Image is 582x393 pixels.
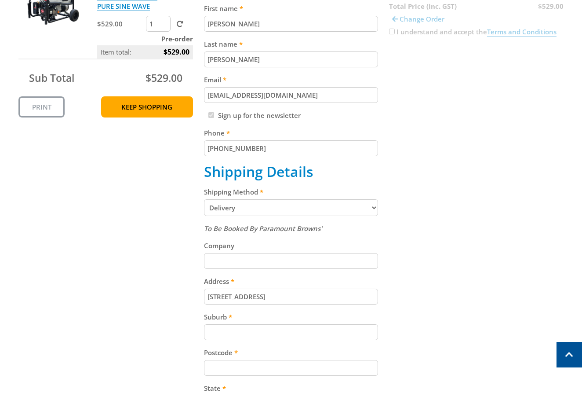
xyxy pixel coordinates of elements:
[204,360,378,376] input: Please enter your postcode.
[145,71,182,85] span: $529.00
[97,45,193,59] p: Item total:
[204,199,378,216] select: Please select a shipping method.
[204,347,378,358] label: Postcode
[204,140,378,156] input: Please enter your telephone number.
[97,33,193,44] p: Pre-order
[204,312,378,322] label: Suburb
[204,289,378,305] input: Please enter your address.
[204,224,322,233] em: To Be Booked By Paramount Browns'
[218,111,301,120] label: Sign up for the newsletter
[204,163,378,180] h2: Shipping Details
[204,187,378,197] label: Shipping Method
[97,18,144,29] p: $529.00
[18,96,65,118] a: Print
[204,240,378,251] label: Company
[204,51,378,67] input: Please enter your last name.
[204,39,378,49] label: Last name
[204,128,378,138] label: Phone
[204,276,378,286] label: Address
[204,74,378,85] label: Email
[204,3,378,14] label: First name
[204,324,378,340] input: Please enter your suburb.
[29,71,74,85] span: Sub Total
[204,16,378,32] input: Please enter your first name.
[101,96,193,118] a: Keep Shopping
[204,87,378,103] input: Please enter your email address.
[164,45,189,59] span: $529.00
